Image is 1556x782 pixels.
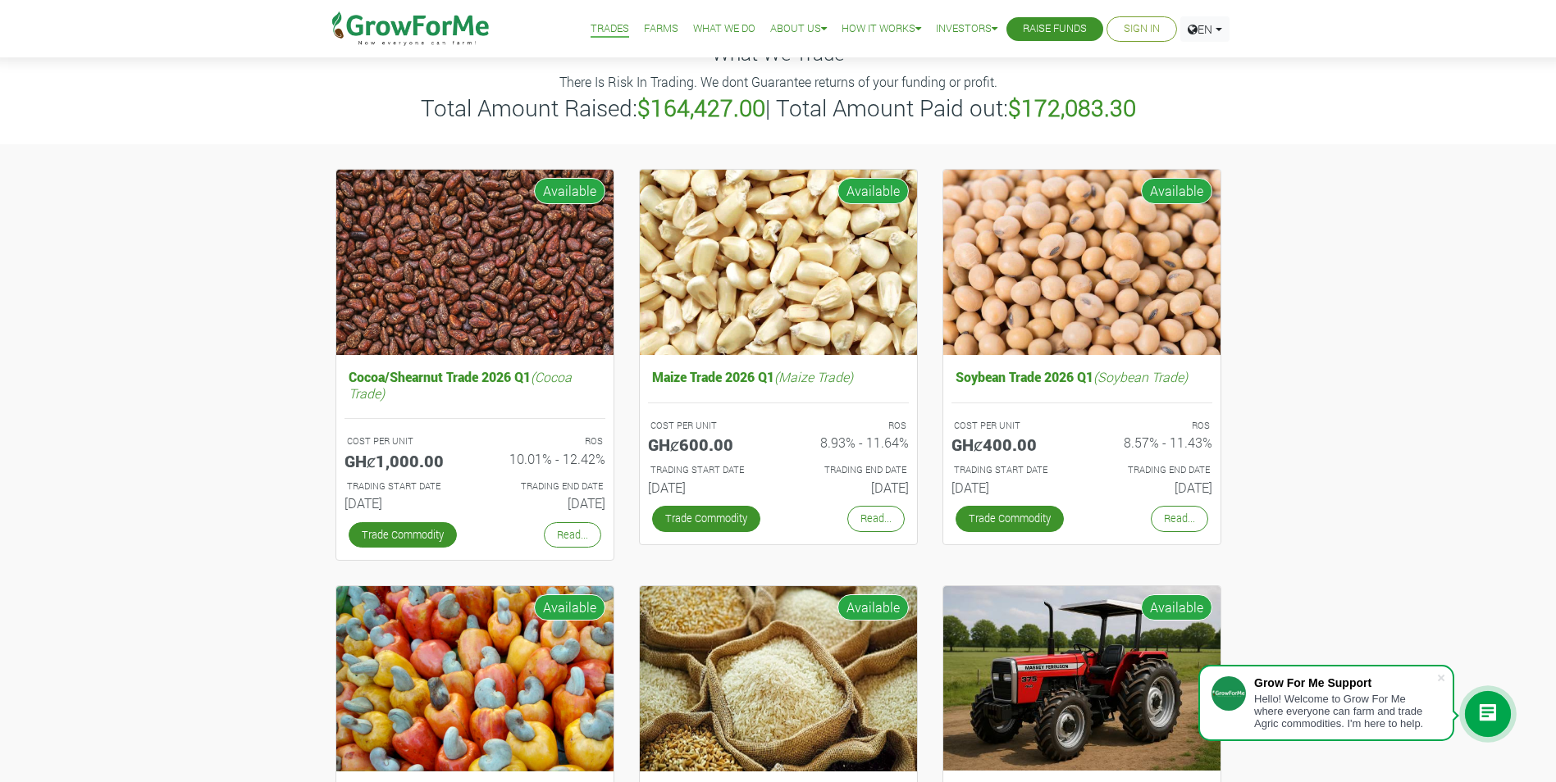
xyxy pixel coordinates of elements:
[640,170,917,356] img: growforme image
[640,586,917,772] img: growforme image
[490,434,603,448] p: ROS
[336,586,614,772] img: growforme image
[837,594,909,621] span: Available
[544,522,601,548] a: Read...
[1141,594,1212,621] span: Available
[1151,506,1208,531] a: Read...
[951,480,1070,495] h6: [DATE]
[1124,20,1160,38] a: Sign In
[951,434,1070,454] h5: GHȼ400.00
[534,178,605,204] span: Available
[956,506,1064,531] a: Trade Commodity
[793,419,906,433] p: ROS
[648,434,766,454] h5: GHȼ600.00
[1094,434,1212,450] h6: 8.57% - 11.43%
[693,20,755,38] a: What We Do
[791,480,909,495] h6: [DATE]
[345,495,463,511] h6: [DATE]
[650,463,764,477] p: Estimated Trading Start Date
[793,463,906,477] p: Estimated Trading End Date
[770,20,827,38] a: About Us
[347,480,460,493] p: Estimated Trading Start Date
[349,368,572,401] i: (Cocoa Trade)
[345,451,463,471] h5: GHȼ1,000.00
[347,434,460,448] p: COST PER UNIT
[1097,463,1210,477] p: Estimated Trading End Date
[842,20,921,38] a: How it Works
[323,42,1234,66] h4: What We Trade
[349,522,457,548] a: Trade Commodity
[1093,368,1188,385] i: (Soybean Trade)
[954,463,1067,477] p: Estimated Trading Start Date
[954,419,1067,433] p: COST PER UNIT
[1254,676,1436,689] div: Grow For Me Support
[1008,93,1136,123] b: $172,083.30
[847,506,905,531] a: Read...
[326,72,1231,92] p: There Is Risk In Trading. We dont Guarantee returns of your funding or profit.
[637,93,765,123] b: $164,427.00
[648,365,909,389] h5: Maize Trade 2026 Q1
[1180,16,1230,42] a: EN
[943,586,1221,771] img: growforme image
[936,20,997,38] a: Investors
[345,365,605,517] a: Cocoa/Shearnut Trade 2026 Q1(Cocoa Trade) COST PER UNIT GHȼ1,000.00 ROS 10.01% - 12.42% TRADING S...
[652,506,760,531] a: Trade Commodity
[951,365,1212,389] h5: Soybean Trade 2026 Q1
[648,365,909,502] a: Maize Trade 2026 Q1(Maize Trade) COST PER UNIT GHȼ600.00 ROS 8.93% - 11.64% TRADING START DATE [D...
[837,178,909,204] span: Available
[774,368,853,385] i: (Maize Trade)
[650,419,764,433] p: COST PER UNIT
[487,495,605,511] h6: [DATE]
[1097,419,1210,433] p: ROS
[1254,693,1436,730] div: Hello! Welcome to Grow For Me where everyone can farm and trade Agric commodities. I'm here to help.
[951,365,1212,502] a: Soybean Trade 2026 Q1(Soybean Trade) COST PER UNIT GHȼ400.00 ROS 8.57% - 11.43% TRADING START DAT...
[791,434,909,450] h6: 8.93% - 11.64%
[591,20,629,38] a: Trades
[336,170,614,356] img: growforme image
[490,480,603,493] p: Estimated Trading End Date
[1023,20,1087,38] a: Raise Funds
[534,594,605,621] span: Available
[345,365,605,404] h5: Cocoa/Shearnut Trade 2026 Q1
[326,94,1231,122] h3: Total Amount Raised: | Total Amount Paid out:
[487,451,605,466] h6: 10.01% - 12.42%
[943,170,1221,356] img: growforme image
[1094,480,1212,495] h6: [DATE]
[1141,178,1212,204] span: Available
[648,480,766,495] h6: [DATE]
[644,20,678,38] a: Farms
